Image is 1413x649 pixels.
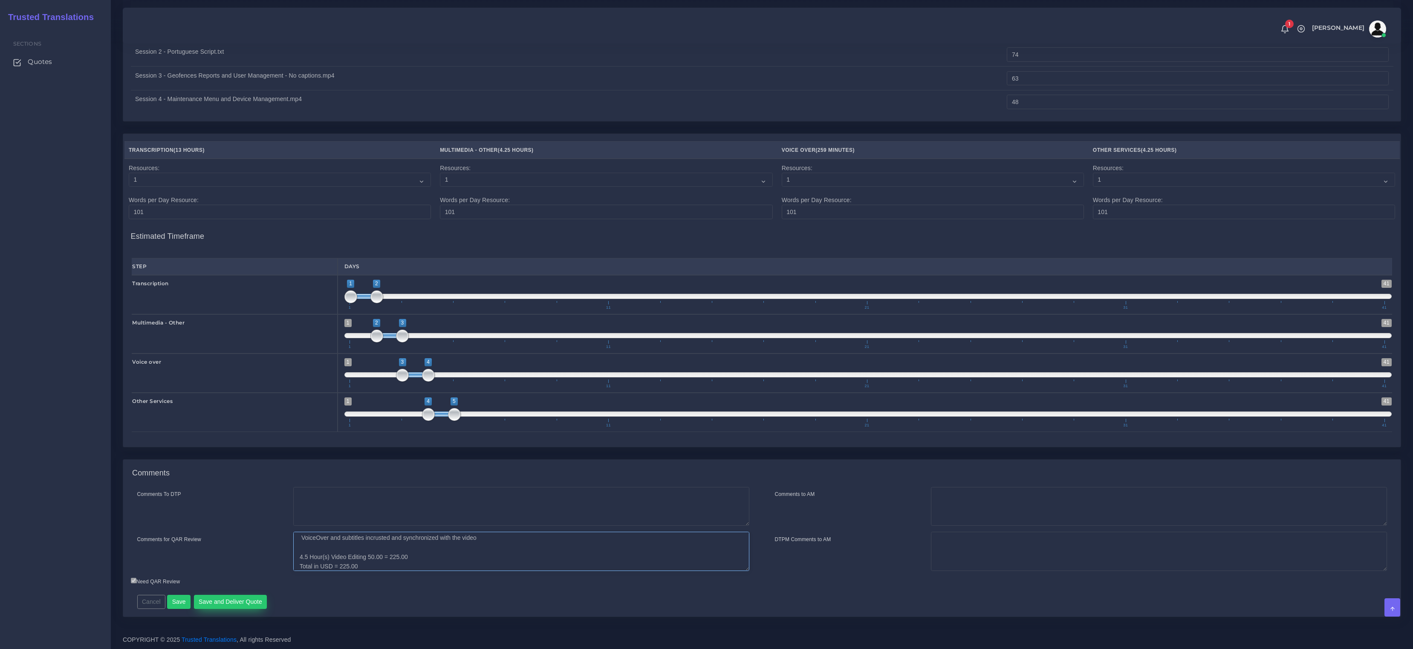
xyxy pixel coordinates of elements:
span: 31 [1122,423,1129,427]
span: [PERSON_NAME] [1312,25,1364,31]
span: 1 [347,384,353,388]
button: Save [167,595,191,609]
span: 11 [605,345,612,349]
span: 1 [347,345,353,349]
span: 1 [347,280,354,288]
span: 41 [1381,384,1388,388]
span: 31 [1122,384,1129,388]
td: Resources: Words per Day Resource: [124,159,436,223]
span: 5 [451,397,458,406]
a: Trusted Translations [182,636,237,643]
span: 11 [605,423,612,427]
a: Quotes [6,53,104,71]
span: 1 [347,423,353,427]
span: 41 [1381,319,1392,327]
span: 31 [1122,345,1129,349]
td: Session 3 - Geofences Reports and User Management - No captions.mp4 [131,67,1003,90]
a: Trusted Translations [2,10,94,24]
label: Comments for QAR Review [137,536,201,543]
span: 41 [1381,397,1392,406]
span: COPYRIGHT © 2025 [123,635,291,644]
textarea: - Item Transcription was added to correct the text generated by the client (3 minutes for each mi... [293,532,749,571]
span: (4.25 Hours) [498,147,534,153]
strong: Multimedia - Other [132,319,185,326]
button: Cancel [137,595,166,609]
td: Resources: Words per Day Resource: [1088,159,1399,223]
strong: Other Services [132,398,173,404]
span: 41 [1381,423,1388,427]
span: 1 [344,319,352,327]
span: (4.25 Hours) [1141,147,1177,153]
h4: Comments [132,469,170,478]
span: 1 [344,358,352,366]
label: Comments To DTP [137,490,181,498]
span: 41 [1381,280,1392,288]
span: 4 [425,358,432,366]
span: (259 Minutes) [815,147,855,153]
label: DTPM Comments to AM [775,536,831,543]
img: avatar [1369,20,1386,38]
td: Session 4 - Maintenance Menu and Device Management.mp4 [131,90,1003,113]
button: Save and Deliver Quote [194,595,267,609]
span: 21 [864,345,871,349]
span: 41 [1381,358,1392,366]
th: Other Services [1088,142,1399,159]
span: 1 [347,306,353,310]
td: Session 2 - Portuguese Script.txt [131,43,1003,67]
span: 21 [864,384,871,388]
strong: Step [132,263,147,269]
strong: Transcription [132,280,169,287]
span: 2 [373,280,380,288]
span: Quotes [28,57,52,67]
th: Multimedia - Other [436,142,777,159]
span: 11 [605,384,612,388]
strong: Days [344,263,360,269]
th: Voice over [777,142,1088,159]
a: Cancel [137,598,166,605]
span: Sections [13,41,41,47]
h2: Trusted Translations [2,12,94,22]
span: 2 [373,319,380,327]
a: 1 [1277,24,1292,34]
span: 3 [399,319,406,327]
h4: Estimated Timeframe [131,223,1393,241]
span: 41 [1381,306,1388,310]
span: 1 [1285,20,1294,28]
span: 3 [399,358,406,366]
span: 4 [425,397,432,406]
th: Transcription [124,142,436,159]
span: 21 [864,423,871,427]
span: 1 [344,397,352,406]
label: Need QAR Review [131,578,180,585]
strong: Voice over [132,359,161,365]
span: , All rights Reserved [237,635,291,644]
label: Comments to AM [775,490,815,498]
span: 31 [1122,306,1129,310]
td: Resources: Words per Day Resource: [777,159,1088,223]
td: Resources: Words per Day Resource: [436,159,777,223]
span: 41 [1381,345,1388,349]
a: [PERSON_NAME]avatar [1308,20,1389,38]
input: Need QAR Review [131,578,136,583]
span: 21 [864,306,871,310]
span: 11 [605,306,612,310]
span: (13 Hours) [173,147,205,153]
